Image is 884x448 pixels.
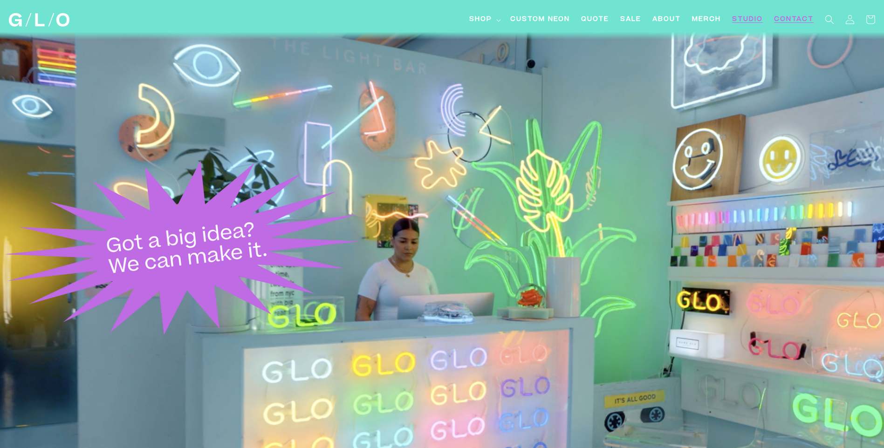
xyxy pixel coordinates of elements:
[716,318,884,448] iframe: Chat Widget
[686,9,726,30] a: Merch
[464,9,505,30] summary: Shop
[505,9,576,30] a: Custom Neon
[726,9,768,30] a: Studio
[9,13,69,27] img: GLO Studio
[620,15,641,25] span: SALE
[581,15,609,25] span: Quote
[5,10,73,30] a: GLO Studio
[510,15,570,25] span: Custom Neon
[652,15,681,25] span: About
[819,9,840,30] summary: Search
[469,15,492,25] span: Shop
[576,9,615,30] a: Quote
[774,15,814,25] span: Contact
[768,9,819,30] a: Contact
[692,15,721,25] span: Merch
[732,15,763,25] span: Studio
[615,9,647,30] a: SALE
[647,9,686,30] a: About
